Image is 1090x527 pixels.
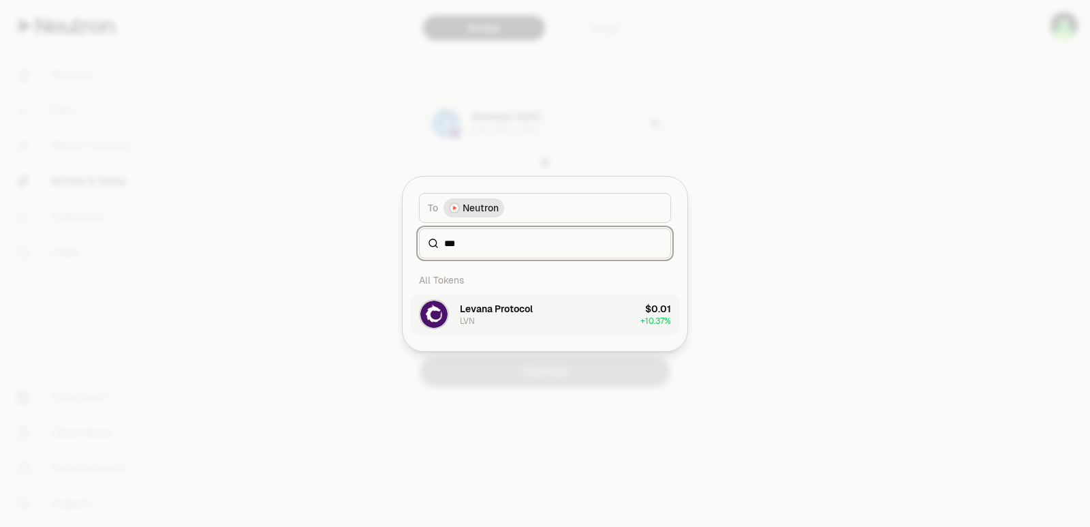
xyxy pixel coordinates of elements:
span: Neutron [463,201,499,215]
div: $0.01 [645,302,671,316]
button: LVN LogoLevana ProtocolLVN$0.01+10.37% [411,294,679,335]
button: ToNeutron LogoNeutron [419,193,671,223]
img: LVN Logo [420,301,448,328]
div: Levana Protocol [460,302,533,316]
img: Neutron Logo [450,204,458,212]
div: All Tokens [411,267,679,294]
div: LVN [460,316,475,327]
span: To [428,201,438,215]
span: + 10.37% [640,316,671,327]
